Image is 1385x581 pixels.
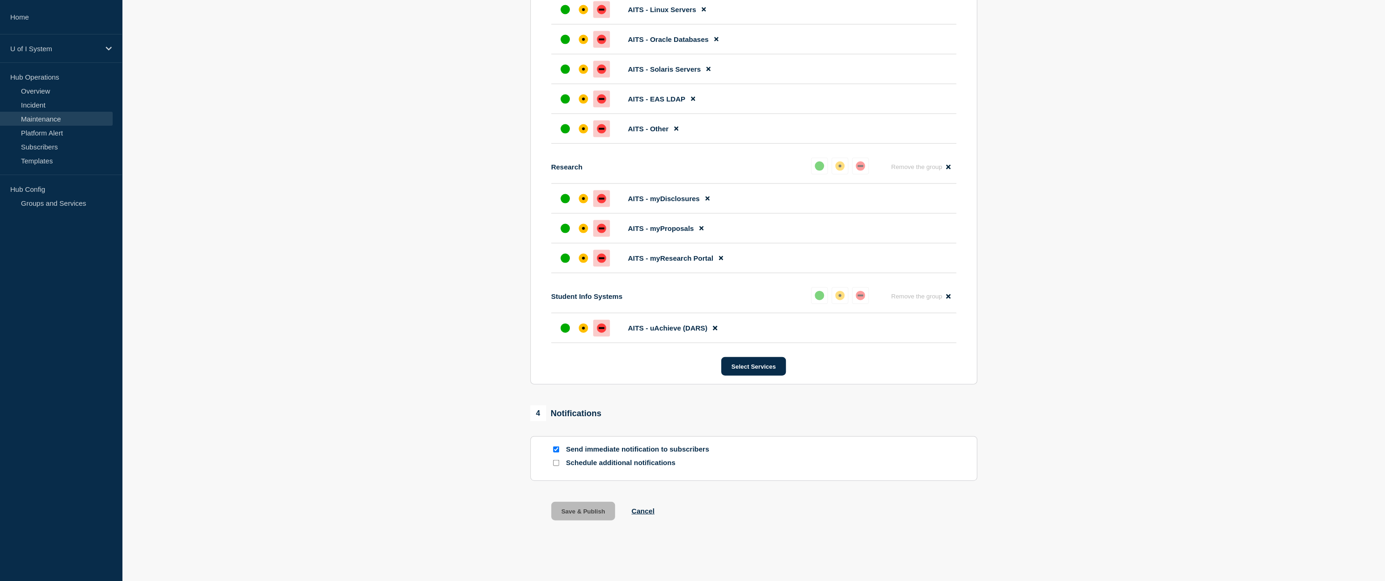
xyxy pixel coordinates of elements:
[551,502,615,520] button: Save & Publish
[561,124,570,134] div: up
[628,6,696,14] span: AITS - Linux Servers
[856,162,865,171] div: down
[561,5,570,14] div: up
[597,254,606,263] div: down
[831,287,848,304] button: affected
[628,65,701,73] span: AITS - Solaris Servers
[628,95,685,103] span: AITS - EAS LDAP
[530,405,601,421] div: Notifications
[852,158,869,175] button: down
[597,65,606,74] div: down
[811,287,828,304] button: up
[579,35,588,44] div: affected
[561,65,570,74] div: up
[566,459,715,467] p: Schedule additional notifications
[628,195,700,203] span: AITS - myDisclosures
[815,162,824,171] div: up
[628,125,669,133] span: AITS - Other
[579,95,588,104] div: affected
[597,5,606,14] div: down
[530,405,546,421] span: 4
[597,124,606,134] div: down
[891,163,942,170] span: Remove the group
[561,35,570,44] div: up
[561,324,570,333] div: up
[835,162,845,171] div: affected
[628,35,709,43] span: AITS - Oracle Databases
[579,124,588,134] div: affected
[628,224,694,232] span: AITS - myProposals
[885,158,956,176] button: Remove the group
[10,45,100,53] p: U of I System
[631,507,654,515] button: Cancel
[579,324,588,333] div: affected
[597,324,606,333] div: down
[597,194,606,203] div: down
[597,95,606,104] div: down
[811,158,828,175] button: up
[551,292,622,300] p: Student Info Systems
[561,224,570,233] div: up
[561,95,570,104] div: up
[579,65,588,74] div: affected
[561,194,570,203] div: up
[628,324,708,332] span: AITS - uAchieve (DARS)
[553,460,559,466] input: Schedule additional notifications
[831,158,848,175] button: affected
[579,5,588,14] div: affected
[856,291,865,300] div: down
[815,291,824,300] div: up
[579,194,588,203] div: affected
[597,224,606,233] div: down
[561,254,570,263] div: up
[566,445,715,454] p: Send immediate notification to subscribers
[551,163,583,171] p: Research
[835,291,845,300] div: affected
[852,287,869,304] button: down
[628,254,713,262] span: AITS - myResearch Portal
[721,357,786,376] button: Select Services
[579,254,588,263] div: affected
[579,224,588,233] div: affected
[891,293,942,300] span: Remove the group
[597,35,606,44] div: down
[553,446,559,453] input: Send immediate notification to subscribers
[885,287,956,305] button: Remove the group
